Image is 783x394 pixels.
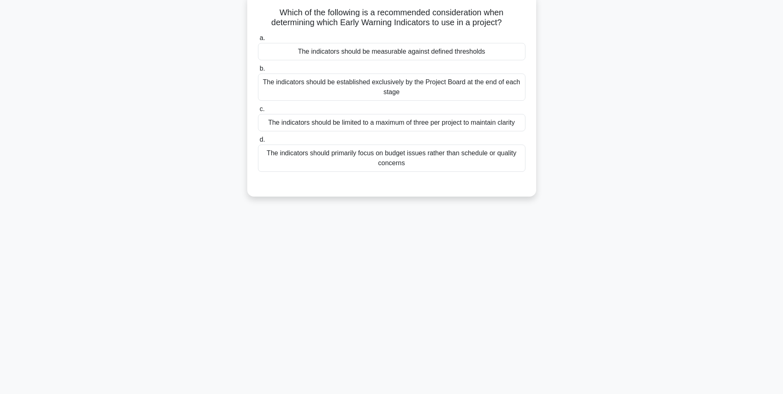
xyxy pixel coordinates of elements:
h5: Which of the following is a recommended consideration when determining which Early Warning Indica... [257,7,526,28]
span: d. [260,136,265,143]
div: The indicators should be established exclusively by the Project Board at the end of each stage [258,74,525,101]
div: The indicators should primarily focus on budget issues rather than schedule or quality concerns [258,145,525,172]
div: The indicators should be measurable against defined thresholds [258,43,525,60]
span: b. [260,65,265,72]
span: a. [260,34,265,41]
div: The indicators should be limited to a maximum of three per project to maintain clarity [258,114,525,131]
span: c. [260,105,265,112]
